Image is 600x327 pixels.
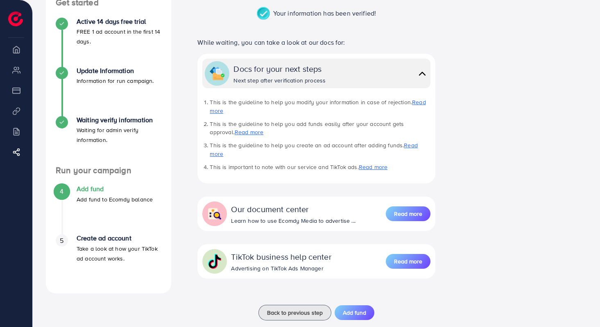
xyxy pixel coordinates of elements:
span: Add fund [343,309,366,317]
button: Back to previous step [258,305,331,320]
div: Next step after verification process [233,76,326,85]
li: This is the guideline to help you create an ad account after adding funds. [210,141,430,158]
p: FREE 1 ad account in the first 14 days. [77,27,161,46]
a: Read more [235,128,263,136]
img: collapse [417,68,428,80]
li: Create ad account [46,234,171,284]
span: 4 [60,187,63,196]
img: logo [8,11,23,26]
p: Add fund to Ecomdy balance [77,194,153,204]
li: Add fund [46,185,171,234]
p: Information for run campaign. [77,76,154,86]
img: success [257,7,273,21]
button: Read more [386,206,430,221]
a: Read more [210,98,426,114]
span: 5 [60,236,63,245]
a: Read more [386,253,430,270]
span: Read more [394,210,422,218]
a: Read more [359,163,387,171]
li: Update Information [46,67,171,116]
button: Read more [386,254,430,269]
div: Advertising on TikTok Ads Manager [231,264,331,272]
div: TikTok business help center [231,251,331,263]
img: collapse [207,254,222,269]
h4: Active 14 days free trial [77,18,161,25]
p: Waiting for admin verify information. [77,125,161,145]
li: This is important to note with our service and TikTok ads. [210,163,430,171]
li: Waiting verify information [46,116,171,165]
h4: Add fund [77,185,153,193]
div: Docs for your next steps [233,63,326,75]
h4: Waiting verify information [77,116,161,124]
h4: Run your campaign [46,165,171,176]
h4: Create ad account [77,234,161,242]
li: This is the guideline to help you modify your information in case of rejection. [210,98,430,115]
p: While waiting, you can take a look at our docs for: [197,37,435,47]
p: Your information has been verified! [257,7,376,21]
h4: Update Information [77,67,154,75]
div: Our document center [231,203,355,215]
li: This is the guideline to help you add funds easily after your account gets approval. [210,120,430,137]
img: collapse [210,66,224,81]
a: Read more [210,141,417,158]
iframe: Chat [565,290,594,321]
p: Take a look at how your TikTok ad account works. [77,244,161,263]
div: Learn how to use Ecomdy Media to advertise ... [231,217,355,225]
li: Active 14 days free trial [46,18,171,67]
span: Read more [394,257,422,265]
img: collapse [207,206,222,221]
button: Add fund [335,305,374,320]
span: Back to previous step [267,309,323,317]
a: Read more [386,206,430,222]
